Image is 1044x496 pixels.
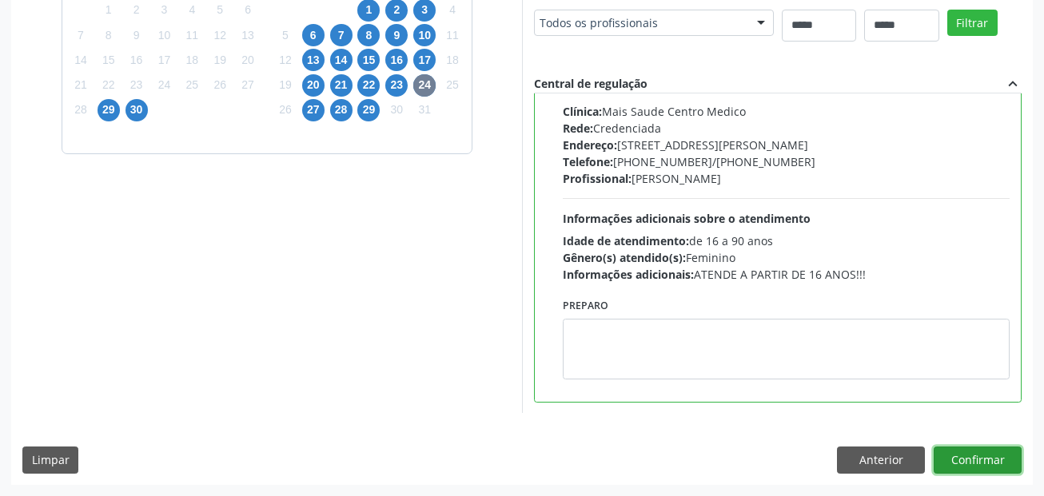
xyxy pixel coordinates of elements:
[274,49,297,71] span: domingo, 12 de outubro de 2025
[153,74,175,97] span: quarta-feira, 24 de setembro de 2025
[563,233,689,248] span: Idade de atendimento:
[385,74,408,97] span: quinta-feira, 23 de outubro de 2025
[563,171,632,186] span: Profissional:
[98,74,120,97] span: segunda-feira, 22 de setembro de 2025
[413,99,436,121] span: sexta-feira, 31 de outubro de 2025
[22,446,78,474] button: Limpar
[540,15,741,31] span: Todos os profissionais
[563,267,694,282] span: Informações adicionais:
[330,74,353,97] span: terça-feira, 21 de outubro de 2025
[934,446,1022,474] button: Confirmar
[563,103,1010,120] div: Mais Saude Centro Medico
[209,24,231,46] span: sexta-feira, 12 de setembro de 2025
[181,49,203,71] span: quinta-feira, 18 de setembro de 2025
[181,74,203,97] span: quinta-feira, 25 de setembro de 2025
[413,74,436,97] span: sexta-feira, 24 de outubro de 2025
[302,74,325,97] span: segunda-feira, 20 de outubro de 2025
[563,211,811,226] span: Informações adicionais sobre o atendimento
[98,49,120,71] span: segunda-feira, 15 de setembro de 2025
[947,10,998,37] button: Filtrar
[413,49,436,71] span: sexta-feira, 17 de outubro de 2025
[357,24,380,46] span: quarta-feira, 8 de outubro de 2025
[330,49,353,71] span: terça-feira, 14 de outubro de 2025
[330,99,353,121] span: terça-feira, 28 de outubro de 2025
[357,49,380,71] span: quarta-feira, 15 de outubro de 2025
[563,120,1010,137] div: Credenciada
[153,49,175,71] span: quarta-feira, 17 de setembro de 2025
[302,24,325,46] span: segunda-feira, 6 de outubro de 2025
[237,24,259,46] span: sábado, 13 de setembro de 2025
[70,99,92,121] span: domingo, 28 de setembro de 2025
[385,99,408,121] span: quinta-feira, 30 de outubro de 2025
[534,75,648,93] div: Central de regulação
[357,74,380,97] span: quarta-feira, 22 de outubro de 2025
[126,99,148,121] span: terça-feira, 30 de setembro de 2025
[126,49,148,71] span: terça-feira, 16 de setembro de 2025
[302,99,325,121] span: segunda-feira, 27 de outubro de 2025
[98,99,120,121] span: segunda-feira, 29 de setembro de 2025
[563,249,1010,266] div: Feminino
[70,24,92,46] span: domingo, 7 de setembro de 2025
[385,24,408,46] span: quinta-feira, 9 de outubro de 2025
[274,74,297,97] span: domingo, 19 de outubro de 2025
[70,74,92,97] span: domingo, 21 de setembro de 2025
[330,24,353,46] span: terça-feira, 7 de outubro de 2025
[563,104,602,119] span: Clínica:
[563,294,608,319] label: Preparo
[126,24,148,46] span: terça-feira, 9 de setembro de 2025
[98,24,120,46] span: segunda-feira, 8 de setembro de 2025
[274,24,297,46] span: domingo, 5 de outubro de 2025
[209,49,231,71] span: sexta-feira, 19 de setembro de 2025
[441,74,464,97] span: sábado, 25 de outubro de 2025
[563,137,617,153] span: Endereço:
[1004,75,1022,93] i: expand_less
[563,154,613,169] span: Telefone:
[181,24,203,46] span: quinta-feira, 11 de setembro de 2025
[237,49,259,71] span: sábado, 20 de setembro de 2025
[126,74,148,97] span: terça-feira, 23 de setembro de 2025
[837,446,925,474] button: Anterior
[413,24,436,46] span: sexta-feira, 10 de outubro de 2025
[563,250,686,265] span: Gênero(s) atendido(s):
[563,137,1010,153] div: [STREET_ADDRESS][PERSON_NAME]
[274,99,297,121] span: domingo, 26 de outubro de 2025
[563,170,1010,187] div: [PERSON_NAME]
[563,153,1010,170] div: [PHONE_NUMBER]/[PHONE_NUMBER]
[563,121,593,136] span: Rede:
[357,99,380,121] span: quarta-feira, 29 de outubro de 2025
[385,49,408,71] span: quinta-feira, 16 de outubro de 2025
[70,49,92,71] span: domingo, 14 de setembro de 2025
[302,49,325,71] span: segunda-feira, 13 de outubro de 2025
[441,24,464,46] span: sábado, 11 de outubro de 2025
[209,74,231,97] span: sexta-feira, 26 de setembro de 2025
[237,74,259,97] span: sábado, 27 de setembro de 2025
[563,266,1010,283] div: ATENDE A PARTIR DE 16 ANOS!!!
[563,232,1010,249] div: de 16 a 90 anos
[441,49,464,71] span: sábado, 18 de outubro de 2025
[153,24,175,46] span: quarta-feira, 10 de setembro de 2025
